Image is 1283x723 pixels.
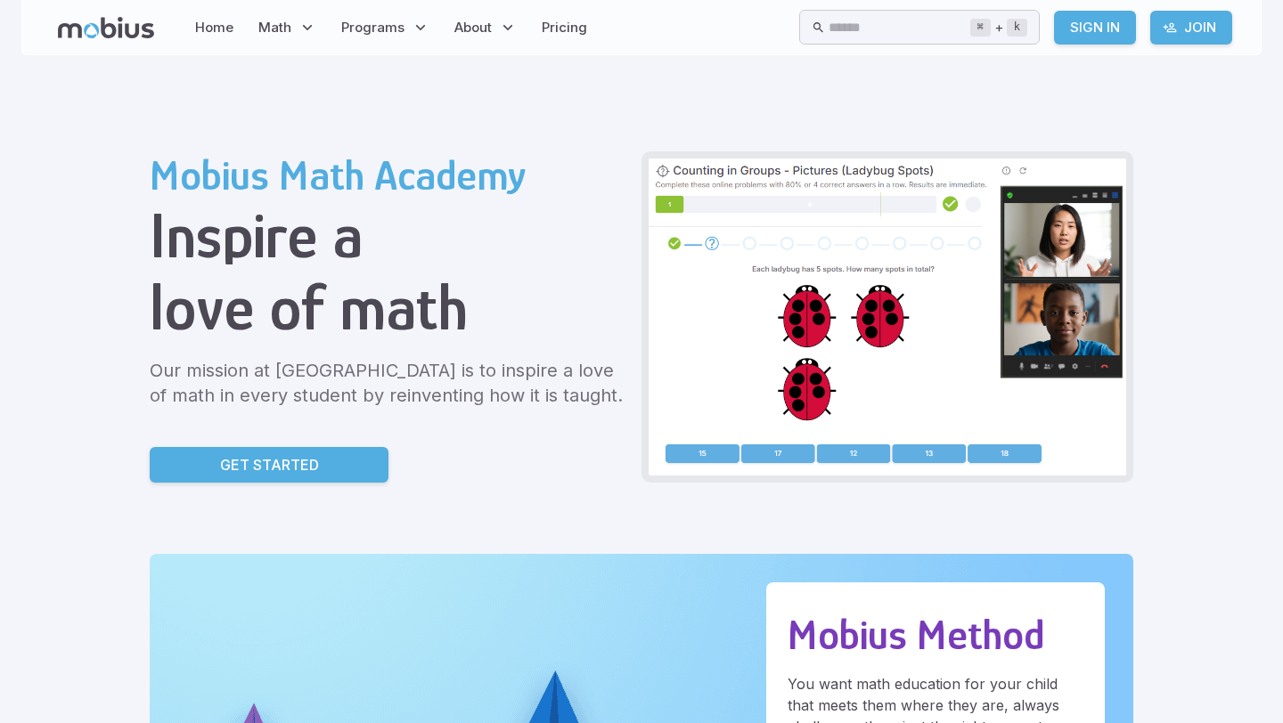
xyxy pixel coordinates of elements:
a: Pricing [536,7,592,48]
span: Programs [341,18,405,37]
kbd: k [1007,19,1027,37]
span: Math [258,18,291,37]
a: Sign In [1054,11,1136,45]
p: Our mission at [GEOGRAPHIC_DATA] is to inspire a love of math in every student by reinventing how... [150,358,627,408]
img: Grade 2 Class [649,158,1126,475]
a: Join [1150,11,1232,45]
a: Get Started [150,447,388,483]
h2: Mobius Method [788,611,1083,659]
kbd: ⌘ [970,19,991,37]
span: About [454,18,492,37]
div: + [970,17,1027,38]
h1: Inspire a [150,199,627,272]
h2: Mobius Math Academy [150,151,627,199]
p: Get Started [220,454,319,475]
a: Home [190,7,239,48]
h1: love of math [150,272,627,344]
